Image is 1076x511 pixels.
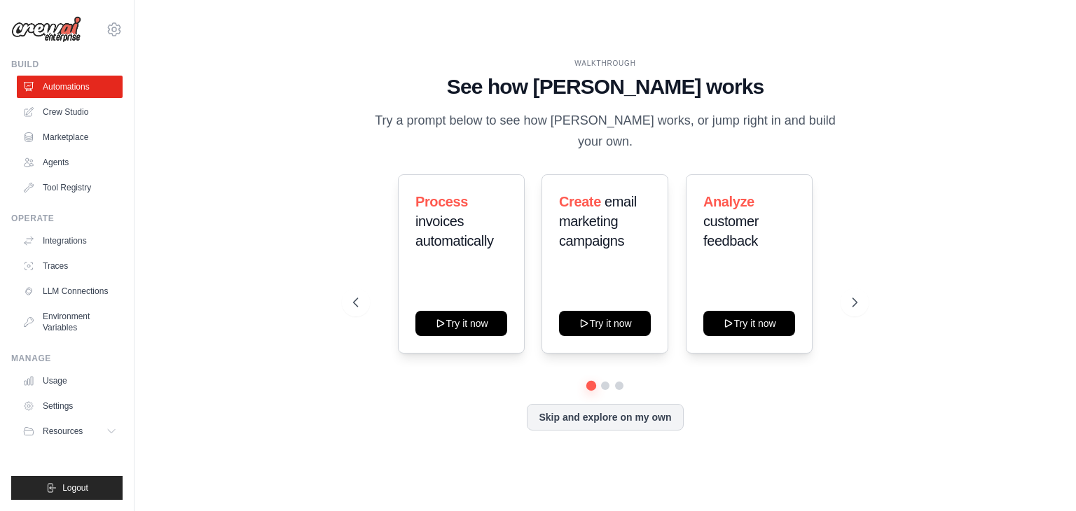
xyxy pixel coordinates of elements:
span: invoices automatically [415,213,494,248]
a: Automations [17,76,123,98]
a: Marketplace [17,126,123,148]
img: Logo [11,16,81,43]
a: Usage [17,370,123,392]
a: Agents [17,151,123,174]
span: email marketing campaigns [559,194,637,248]
a: Environment Variables [17,305,123,339]
button: Skip and explore on my own [527,404,683,430]
span: Create [559,194,601,209]
div: Build [11,59,123,70]
a: Integrations [17,230,123,252]
div: Manage [11,353,123,364]
span: Process [415,194,468,209]
a: Traces [17,255,123,277]
button: Resources [17,420,123,442]
a: Settings [17,395,123,417]
button: Try it now [703,311,795,336]
a: LLM Connections [17,280,123,302]
button: Try it now [559,311,651,336]
button: Logout [11,476,123,500]
a: Tool Registry [17,176,123,199]
a: Crew Studio [17,101,123,123]
span: Resources [43,426,83,437]
span: Analyze [703,194,754,209]
div: Operate [11,213,123,224]
button: Try it now [415,311,507,336]
div: WALKTHROUGH [353,58,857,69]
h1: See how [PERSON_NAME] works [353,74,857,99]
span: customer feedback [703,213,759,248]
span: Logout [62,482,88,493]
p: Try a prompt below to see how [PERSON_NAME] works, or jump right in and build your own. [370,111,841,152]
